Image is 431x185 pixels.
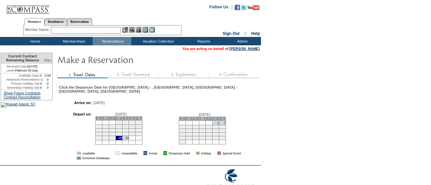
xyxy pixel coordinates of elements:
td: Temporary Hold [168,151,190,155]
td: 13 [102,128,109,132]
td: S [96,116,102,120]
td: 6 [102,125,109,128]
a: 30 [125,136,129,140]
td: Follow Us :: [209,4,233,12]
a: Contract Reconciliation [4,95,41,99]
span: [DATE] [199,112,210,117]
td: 9 [122,125,129,128]
td: 3 [129,120,136,125]
a: Subscribe to our YouTube Channel [247,7,260,11]
td: Reports [184,37,222,45]
td: Exclusive Getaways [82,156,110,160]
span: Level: [6,68,15,73]
td: Secondary Holiday Opt: [1,86,40,90]
img: Impersonate [136,27,141,33]
td: 2 [122,120,129,125]
td: 14 [109,128,115,132]
td: 0 [43,82,52,86]
img: step1_state2.gif [57,71,108,78]
img: Make Reservation [57,53,192,66]
td: Advanced Reservations: [1,78,40,82]
td: 12 [192,129,199,132]
td: 01 [115,151,120,155]
td: [DATE] [1,64,43,68]
td: 16 [219,129,226,132]
td: 28 [109,136,115,140]
td: 01 [196,151,200,155]
img: View [129,27,135,33]
td: Admin [222,37,261,45]
td: T [122,116,129,120]
td: 10 [129,125,136,128]
td: 18 [136,128,142,132]
td: W [115,116,122,120]
td: Available [82,151,110,155]
td: 8 [115,125,122,128]
td: 24 [129,132,136,136]
a: Reservations [67,18,92,25]
td: 21 [109,132,115,136]
td: S [136,116,142,120]
span: Disc. [44,58,52,62]
img: i.gif [191,151,195,155]
td: 01 [76,151,81,155]
td: 01 [163,151,167,155]
td: 5 [96,125,102,128]
td: 0.00 [43,74,52,78]
td: 27 [102,136,109,140]
td: 26 [192,136,199,140]
td: Vacation Collection [131,37,184,45]
td: S [219,117,226,120]
td: 0 [40,86,43,90]
td: 01 [143,151,147,155]
a: Members [24,18,45,26]
a: Sign Out [223,31,239,36]
td: 13 [199,129,206,132]
td: 21 [206,132,212,136]
td: 01 [76,156,81,160]
td: F [129,116,136,120]
td: Home [15,37,54,45]
td: 15 [212,129,219,132]
img: Become our fan on Facebook [235,5,240,10]
td: 4 [136,120,142,125]
td: Primary Holiday Opt: [1,82,40,86]
td: 3 [179,125,186,129]
img: Follow us on Twitter [241,5,246,10]
a: Follow us on Twitter [241,7,246,11]
td: Current Contract Remaining Balance [1,53,43,64]
img: Subscribe to our YouTube Channel [247,5,260,10]
td: 19 [192,132,199,136]
a: 2 [224,121,226,125]
td: 0 [43,86,52,90]
td: -1 [40,78,43,82]
td: 10 [179,129,186,132]
td: 11 [136,125,142,128]
td: 14 [206,129,212,132]
img: step4_state1.gif [209,71,259,78]
td: 22 [115,132,122,136]
img: i.gif [111,151,114,155]
td: 25 [136,132,142,136]
td: 16 [122,128,129,132]
td: 29 [212,136,219,140]
td: 26 [96,136,102,140]
td: 27 [199,136,206,140]
td: T [206,117,212,120]
a: [PERSON_NAME] [230,47,260,51]
a: Residences [44,18,67,25]
td: 8 [212,125,219,129]
img: step3_state1.gif [158,71,209,78]
td: 01 [217,151,221,155]
td: 7 [109,125,115,128]
td: 5 [192,125,199,129]
td: Depart on: [62,112,92,146]
td: Holiday [201,151,211,155]
td: 7 [206,125,212,129]
div: Member Name: [25,27,51,33]
td: 17 [179,132,186,136]
td: T [109,116,115,120]
td: 20 [199,132,206,136]
td: M [102,116,109,120]
td: Memberships [54,37,93,45]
